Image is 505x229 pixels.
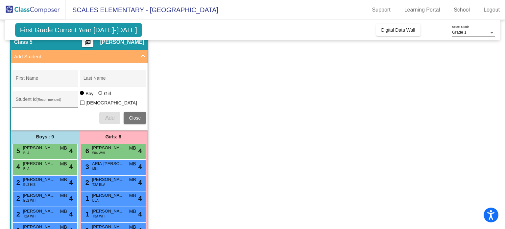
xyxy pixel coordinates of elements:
span: 5 [15,147,20,155]
span: MUL [92,166,99,171]
span: T2A BLA [92,182,105,187]
mat-panel-title: Add Student [14,53,136,61]
span: ARIA-[PERSON_NAME] [92,160,125,167]
span: 1 [84,195,89,202]
button: Digital Data Wall [376,24,421,36]
span: T3A WHI [92,214,106,219]
span: MB [60,145,67,152]
span: Close [129,115,141,121]
div: Boy [85,90,93,97]
span: 4 [138,146,142,156]
span: 4 [69,178,73,187]
span: 2 [15,179,20,186]
span: BLA [92,198,99,203]
span: 4 [69,162,73,172]
span: First Grade Current Year [DATE]-[DATE] [15,23,142,37]
span: 6 [84,147,89,155]
span: [PERSON_NAME] [23,160,56,167]
span: BLA [23,151,30,156]
span: Digital Data Wall [381,27,415,33]
span: 4 [15,163,20,170]
div: Girls: 8 [79,130,148,144]
span: [DEMOGRAPHIC_DATA] [85,99,137,107]
a: Support [367,5,396,15]
span: MB [129,160,136,167]
button: Add [99,112,120,124]
span: [PERSON_NAME] [92,208,125,215]
span: [PERSON_NAME] [100,39,144,45]
div: Girl [104,90,111,97]
span: 4 [138,178,142,187]
a: School [448,5,475,15]
div: Boys : 9 [11,130,79,144]
span: 4 [138,209,142,219]
span: 1 [84,211,89,218]
span: MB [60,160,67,167]
mat-icon: picture_as_pdf [84,39,92,48]
span: T2A WHI [23,214,36,219]
input: Last Name [84,78,143,83]
span: MB [60,176,67,183]
span: MB [129,208,136,215]
span: 4 [69,193,73,203]
span: Add [105,115,114,121]
span: EL3 HIS [23,182,36,187]
span: [PERSON_NAME] [92,176,125,183]
span: MB [129,176,136,183]
span: 4 [138,162,142,172]
span: 2 [84,179,89,186]
span: 4 [69,146,73,156]
span: MB [129,192,136,199]
span: [PERSON_NAME] [23,208,56,215]
span: SCALES ELEMENTARY - [GEOGRAPHIC_DATA] [66,5,218,15]
span: MB [60,192,67,199]
span: 4 [69,209,73,219]
span: 4 [138,193,142,203]
span: [PERSON_NAME] [23,176,56,183]
span: 2 [15,195,20,202]
span: 2 [15,211,20,218]
button: Print Students Details [82,37,93,47]
a: Logout [478,5,505,15]
a: Learning Portal [399,5,445,15]
span: 504 WHI [92,151,105,156]
input: First Name [16,78,75,83]
button: Close [124,112,146,124]
span: MB [60,208,67,215]
span: BLA [23,166,30,171]
span: EL2 WHI [23,198,36,203]
span: [PERSON_NAME] [92,192,125,199]
span: [PERSON_NAME] [23,192,56,199]
mat-expansion-panel-header: Add Student [11,50,148,63]
input: Student Id [16,99,75,104]
div: Add Student [11,63,148,130]
span: Class 5 [14,39,33,45]
span: MB [129,145,136,152]
span: [PERSON_NAME] [23,145,56,151]
span: Grade 1 [452,30,466,35]
span: [PERSON_NAME] [92,145,125,151]
span: 3 [84,163,89,170]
